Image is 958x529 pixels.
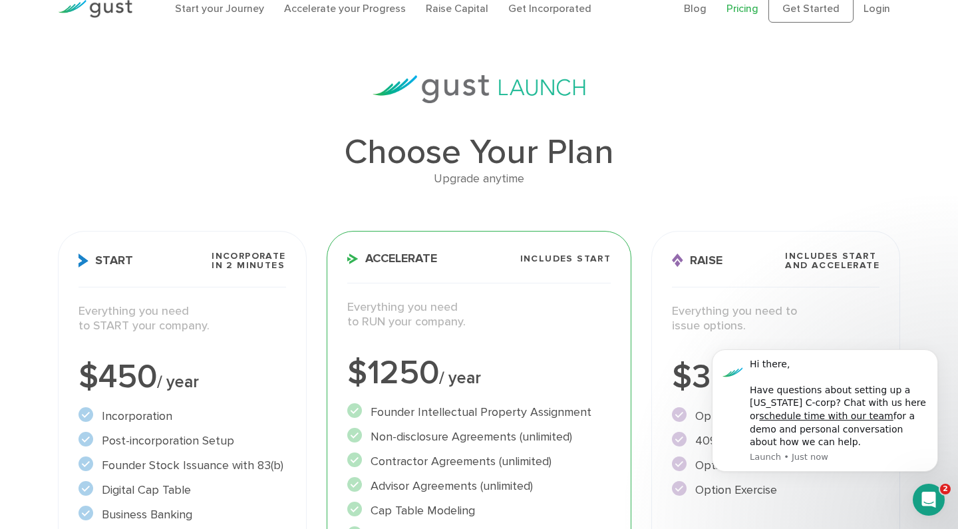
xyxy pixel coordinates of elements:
img: Raise Icon [672,254,683,267]
div: $3500 [672,361,879,394]
a: Login [864,2,890,15]
li: Founder Stock Issuance with 83(b) [79,456,286,474]
li: Incorporation [79,407,286,425]
a: Accelerate your Progress [284,2,406,15]
span: Includes START and ACCELERATE [785,252,879,270]
li: Option Exercise [672,481,879,499]
a: Blog [684,2,707,15]
iframe: Intercom notifications message [692,332,958,493]
li: Option Issuance [672,456,879,474]
h1: Choose Your Plan [58,135,900,170]
li: Option Plan [672,407,879,425]
div: Upgrade anytime [58,170,900,189]
li: Business Banking [79,506,286,524]
span: Start [79,254,133,267]
li: Digital Cap Table [79,481,286,499]
a: Start your Journey [175,2,264,15]
a: Get Incorporated [508,2,591,15]
p: Everything you need to START your company. [79,304,286,334]
img: gust-launch-logos.svg [373,75,585,103]
span: Incorporate in 2 Minutes [212,252,285,270]
div: $450 [79,361,286,394]
li: Non-disclosure Agreements (unlimited) [347,428,611,446]
li: Cap Table Modeling [347,502,611,520]
li: Post-incorporation Setup [79,432,286,450]
a: Raise Capital [426,2,488,15]
li: Advisor Agreements (unlimited) [347,477,611,495]
li: Contractor Agreements (unlimited) [347,452,611,470]
img: Accelerate Icon [347,254,359,264]
span: / year [157,372,199,392]
span: Raise [672,254,722,267]
li: 409A Valuation [672,432,879,450]
iframe: Chat Widget [730,385,958,529]
span: / year [439,368,481,388]
div: $1250 [347,357,611,390]
p: Everything you need to issue options. [672,304,879,334]
li: Founder Intellectual Property Assignment [347,403,611,421]
span: Includes START [520,254,611,264]
p: Everything you need to RUN your company. [347,300,611,330]
span: Accelerate [347,253,437,265]
a: Pricing [726,2,758,15]
img: Start Icon X2 [79,254,88,267]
